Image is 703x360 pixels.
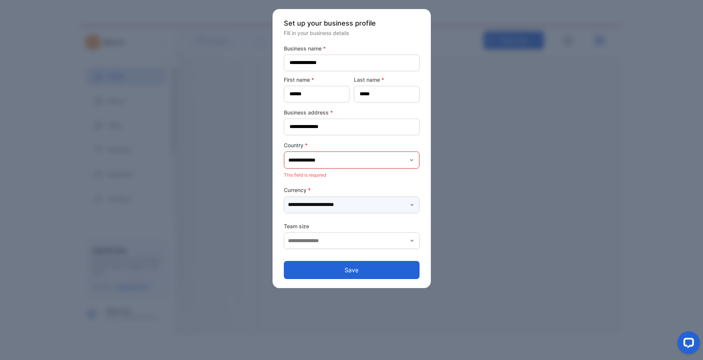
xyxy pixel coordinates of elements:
[284,261,420,279] button: Save
[671,328,703,360] iframe: LiveChat chat widget
[284,108,420,116] label: Business address
[284,222,420,230] label: Team size
[284,44,420,52] label: Business name
[284,170,420,180] p: This field is required
[354,76,420,84] label: Last name
[284,29,420,37] p: Fill in your business details
[284,18,420,28] p: Set up your business profile
[284,76,349,84] label: First name
[284,186,420,194] label: Currency
[284,141,420,149] label: Country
